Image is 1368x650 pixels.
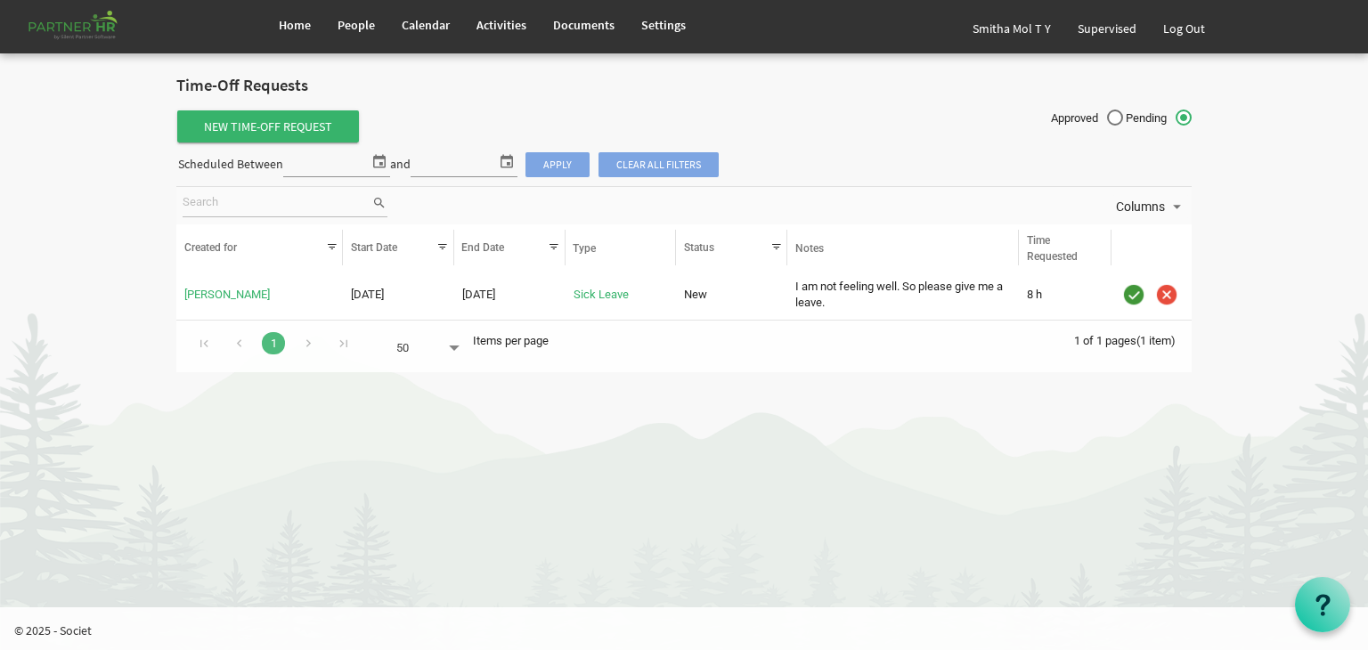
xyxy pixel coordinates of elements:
div: Go to first page [192,329,216,354]
td: 8/12/2025 column header End Date [454,276,566,315]
span: Pending [1126,110,1192,126]
span: select [369,150,390,173]
span: Created for [184,241,237,254]
a: Goto Page 1 [262,332,285,354]
a: Log Out [1150,4,1218,53]
span: Status [684,241,714,254]
td: I am not feeling well. So please give me a leave. column header Notes [787,276,1019,315]
span: select [496,150,517,173]
span: 1 of 1 pages [1074,334,1136,347]
td: 8 h is template cell column header Time Requested [1019,276,1111,315]
span: People [338,17,375,33]
img: approve.png [1120,281,1147,308]
span: search [371,193,387,213]
span: Type [573,242,596,255]
div: Go to next page [297,329,321,354]
td: 8/12/2025 column header Start Date [343,276,454,315]
div: Scheduled Between and [176,150,720,181]
div: Search [179,187,390,224]
p: © 2025 - Societ [14,622,1368,639]
img: cancel.png [1153,281,1180,308]
div: Go to previous page [227,329,251,354]
div: Go to last page [331,329,355,354]
button: Columns [1112,195,1189,218]
span: Activities [476,17,526,33]
div: Columns [1112,187,1189,224]
a: Supervised [1064,4,1150,53]
span: Calendar [402,17,450,33]
span: End Date [461,241,504,254]
a: Smitha Mol T Y [959,4,1064,53]
a: [PERSON_NAME] [184,288,270,301]
div: Cancel Time-Off Request [1152,280,1181,309]
span: Home [279,17,311,33]
span: Time Requested [1027,234,1078,263]
span: New Time-Off Request [177,110,359,142]
span: Items per page [473,334,549,347]
span: Columns [1114,196,1167,218]
input: Search [183,190,371,216]
div: Approve Time-Off Request [1120,280,1148,309]
span: Clear all filters [598,152,719,177]
td: Sick Leave is template cell column header Type [566,276,677,315]
span: Documents [553,17,615,33]
span: Supervised [1078,20,1136,37]
span: Apply [525,152,590,177]
div: 1 of 1 pages (1 item) [1074,321,1192,358]
span: Notes [795,242,824,255]
span: Start Date [351,241,397,254]
span: (1 item) [1136,334,1176,347]
td: Aparna Das is template cell column header Created for [176,276,343,315]
span: Approved [1051,110,1123,126]
a: Sick Leave [574,288,629,301]
span: Settings [641,17,686,33]
td: New column header Status [676,276,787,315]
h2: Time-Off Requests [176,77,1192,95]
td: is template cell column header [1111,276,1192,315]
